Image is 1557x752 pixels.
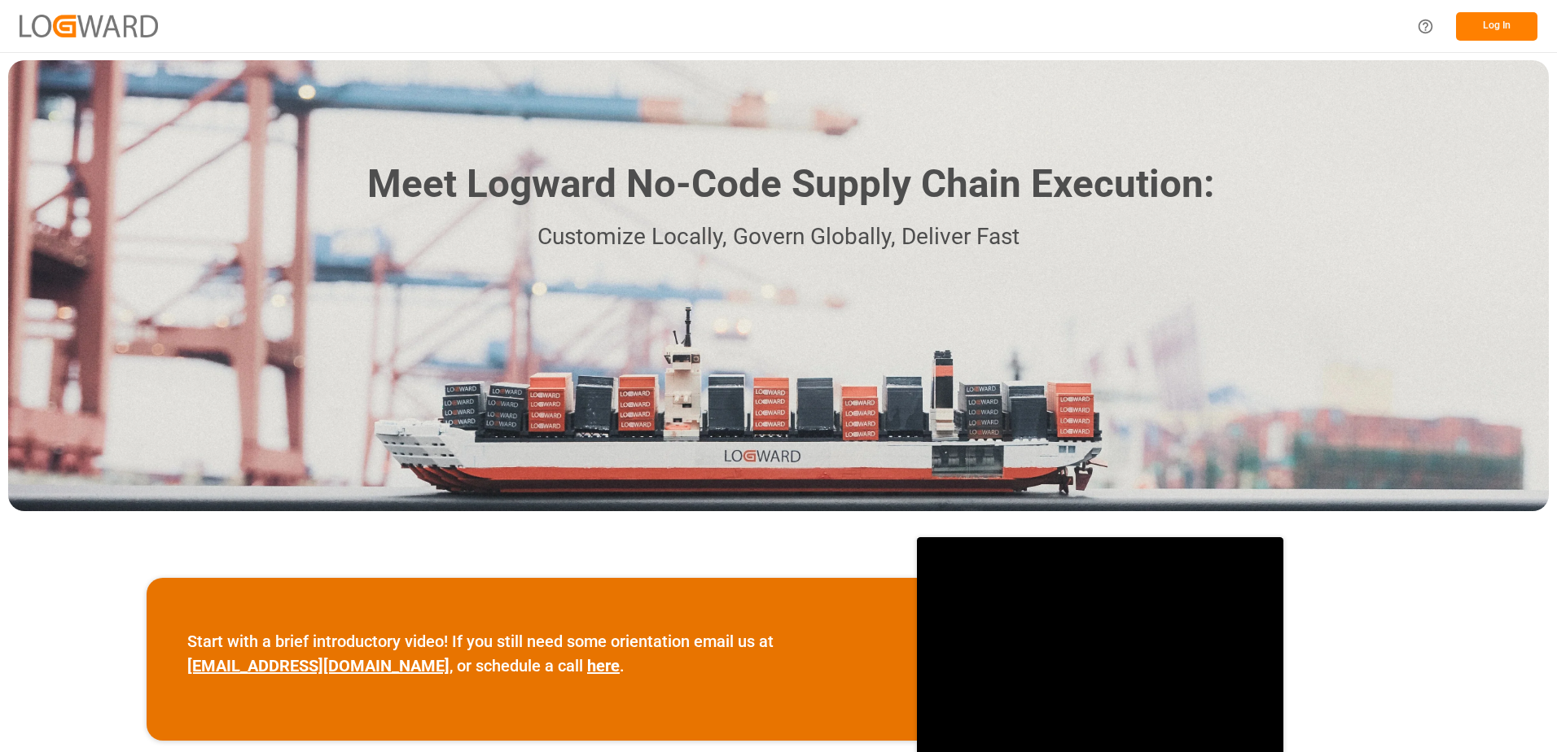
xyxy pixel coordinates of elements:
a: here [587,656,620,675]
p: Start with a brief introductory video! If you still need some orientation email us at , or schedu... [187,629,876,678]
img: Logward_new_orange.png [20,15,158,37]
button: Log In [1456,12,1537,41]
a: [EMAIL_ADDRESS][DOMAIN_NAME] [187,656,450,675]
h1: Meet Logward No-Code Supply Chain Execution: [367,155,1214,213]
p: Customize Locally, Govern Globally, Deliver Fast [343,219,1214,256]
button: Help Center [1407,8,1444,45]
